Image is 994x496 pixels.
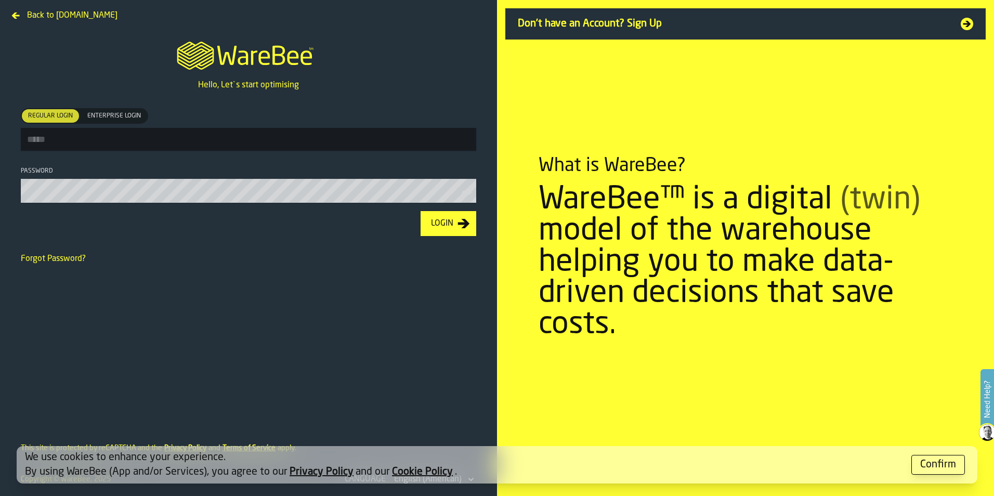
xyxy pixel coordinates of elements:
[80,108,148,124] label: button-switch-multi-Enterprise Login
[83,111,145,121] span: Enterprise Login
[539,185,952,341] div: WareBee™ is a digital model of the warehouse helping you to make data-driven decisions that save ...
[21,108,80,124] label: button-switch-multi-Regular Login
[21,108,476,151] label: button-toolbar-[object Object]
[21,167,476,175] div: Password
[920,458,956,472] div: Confirm
[21,128,476,151] input: button-toolbar-[object Object]
[427,217,457,230] div: Login
[25,450,903,479] div: We use cookies to enhance your experience. By using WareBee (App and/or Services), you agree to o...
[505,8,986,40] a: Don't have an Account? Sign Up
[290,467,354,477] a: Privacy Policy
[21,167,476,203] label: button-toolbar-Password
[462,187,474,198] button: button-toolbar-Password
[392,467,453,477] a: Cookie Policy
[911,455,965,475] button: button-
[22,109,79,123] div: thumb
[982,370,993,428] label: Need Help?
[539,155,686,176] div: What is WareBee?
[27,9,117,22] span: Back to [DOMAIN_NAME]
[24,111,77,121] span: Regular Login
[81,109,147,123] div: thumb
[8,8,122,17] a: Back to [DOMAIN_NAME]
[21,255,86,263] a: Forgot Password?
[840,185,920,216] span: (twin)
[17,446,977,484] div: alert-[object Object]
[198,79,299,92] p: Hello, Let`s start optimising
[21,179,476,203] input: button-toolbar-Password
[421,211,476,236] button: button-Login
[518,17,948,31] span: Don't have an Account? Sign Up
[167,29,329,79] a: logo-header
